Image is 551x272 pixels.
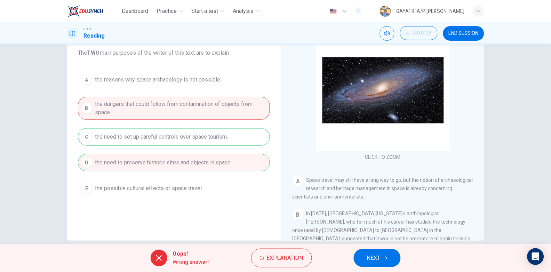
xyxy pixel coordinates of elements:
div: Hide [400,26,438,41]
span: Analysis [233,7,254,15]
span: Oops! [173,250,209,258]
button: Dashboard [119,5,151,17]
span: END SESSION [449,31,479,36]
div: Mute [380,26,394,41]
div: GAYATRI A/P [PERSON_NAME] [397,7,465,15]
img: en [329,9,338,14]
button: NEXT [354,249,401,267]
span: Practice [157,7,177,15]
button: Start a test [189,5,227,17]
span: CEFR [83,27,91,32]
h1: Reading [83,32,105,40]
div: B [293,209,304,220]
span: Start a test [192,7,218,15]
img: EduSynch logo [67,4,103,18]
button: Analysis [230,5,263,17]
div: A [293,176,304,187]
img: Profile picture [380,6,391,17]
div: Open Intercom Messenger [527,248,544,265]
button: END SESSION [443,26,484,41]
span: Space travel may still have a long way to go, but the notion of archaeological research and herit... [293,177,473,200]
span: Choose letters . The main purposes of the writer of this text are to explain [78,32,270,57]
span: NEXT [367,253,381,263]
button: Explanation [251,249,312,267]
span: Wrong answer! [173,258,209,266]
span: Explanation [267,253,303,263]
button: 00:02:29 [400,26,438,40]
a: EduSynch logo [67,4,119,18]
b: TWO [87,49,100,56]
span: Dashboard [122,7,149,15]
button: Practice [154,5,186,17]
span: 00:02:29 [413,30,432,36]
